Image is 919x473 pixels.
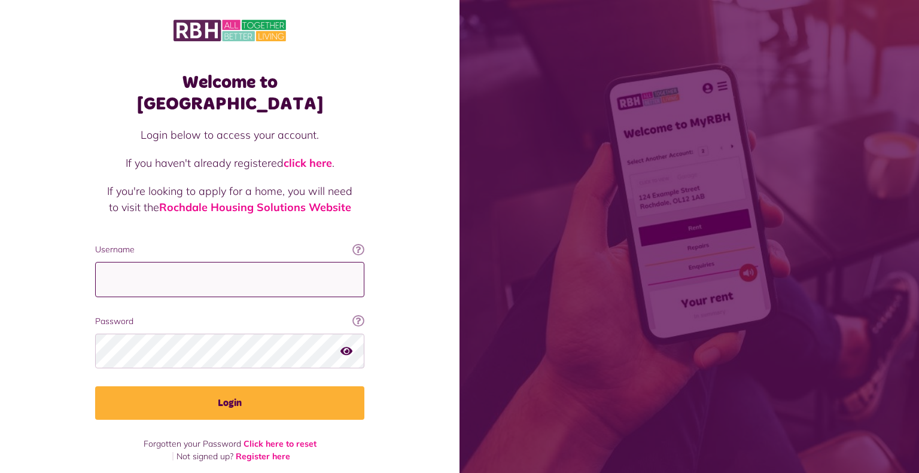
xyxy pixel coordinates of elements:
[95,315,364,328] label: Password
[174,18,286,43] img: MyRBH
[236,451,290,462] a: Register here
[95,386,364,420] button: Login
[284,156,332,170] a: click here
[177,451,233,462] span: Not signed up?
[107,127,352,143] p: Login below to access your account.
[95,72,364,115] h1: Welcome to [GEOGRAPHIC_DATA]
[244,438,317,449] a: Click here to reset
[159,200,351,214] a: Rochdale Housing Solutions Website
[107,155,352,171] p: If you haven't already registered .
[144,438,241,449] span: Forgotten your Password
[95,243,364,256] label: Username
[107,183,352,215] p: If you're looking to apply for a home, you will need to visit the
